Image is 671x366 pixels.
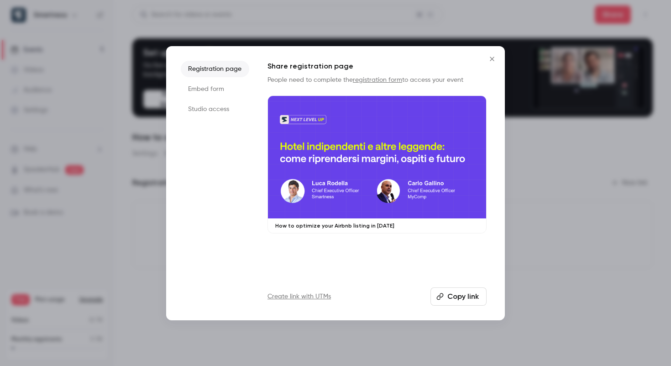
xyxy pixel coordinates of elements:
[181,81,249,97] li: Embed form
[181,61,249,77] li: Registration page
[267,75,487,85] p: People need to complete the to access your event
[430,287,487,306] button: Copy link
[483,50,501,68] button: Close
[267,95,487,234] a: How to optimize your Airbnb listing in [DATE]
[267,292,331,301] a: Create link with UTMs
[267,61,487,72] h1: Share registration page
[181,101,249,117] li: Studio access
[275,222,479,229] p: How to optimize your Airbnb listing in [DATE]
[353,77,402,83] a: registration form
